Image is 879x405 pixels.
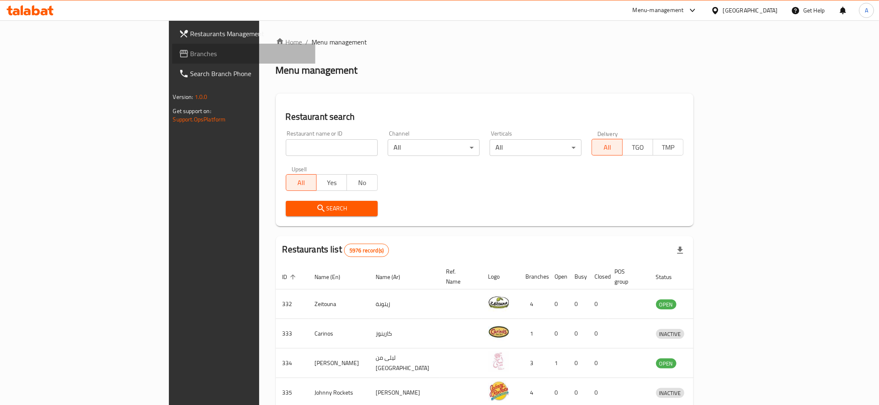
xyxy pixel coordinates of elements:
span: Restaurants Management [191,29,309,39]
div: Export file [670,240,690,260]
td: 0 [588,348,608,378]
span: Name (Ar) [376,272,411,282]
span: Search [292,203,371,214]
th: Closed [588,264,608,289]
span: OPEN [656,359,676,368]
span: Menu management [312,37,367,47]
label: Delivery [597,131,618,136]
td: 4 [519,289,548,319]
span: Status [656,272,683,282]
span: 1.0.0 [195,91,208,102]
td: 0 [568,348,588,378]
th: Busy [568,264,588,289]
button: TGO [622,139,653,156]
nav: breadcrumb [276,37,694,47]
a: Restaurants Management [172,24,316,44]
span: INACTIVE [656,329,684,339]
td: 0 [588,319,608,348]
td: 1 [519,319,548,348]
span: Yes [320,177,344,189]
button: All [286,174,317,191]
th: Open [548,264,568,289]
span: Search Branch Phone [191,69,309,79]
button: Yes [316,174,347,191]
div: Menu-management [633,5,684,15]
td: Carinos [308,319,369,348]
span: Ref. Name [446,267,472,286]
div: INACTIVE [656,388,684,398]
span: Get support on: [173,106,211,116]
span: A [865,6,868,15]
button: Search [286,201,378,216]
img: Zeitouna [488,292,509,313]
h2: Restaurant search [286,111,684,123]
div: All [490,139,582,156]
th: Logo [482,264,519,289]
button: No [347,174,377,191]
a: Branches [172,44,316,64]
span: All [290,177,313,189]
td: ليلى من [GEOGRAPHIC_DATA] [369,348,440,378]
td: 3 [519,348,548,378]
input: Search for restaurant name or ID.. [286,139,378,156]
label: Upsell [292,166,307,172]
td: كارينوز [369,319,440,348]
span: 5976 record(s) [344,247,389,254]
td: 1 [548,348,568,378]
th: Branches [519,264,548,289]
span: Name (En) [315,272,352,282]
span: TMP [656,141,680,153]
div: [GEOGRAPHIC_DATA] [723,6,778,15]
span: Version: [173,91,193,102]
img: Carinos [488,321,509,342]
td: 0 [588,289,608,319]
h2: Restaurants list [282,243,389,257]
div: All [388,139,480,156]
a: Support.OpsPlatform [173,114,226,125]
td: 0 [548,289,568,319]
td: Zeitouna [308,289,369,319]
td: 0 [568,319,588,348]
span: POS group [615,267,639,286]
span: ID [282,272,298,282]
img: Johnny Rockets [488,380,509,401]
a: Search Branch Phone [172,64,316,84]
img: Leila Min Lebnan [488,351,509,372]
td: 0 [568,289,588,319]
button: TMP [653,139,683,156]
span: INACTIVE [656,388,684,398]
span: Branches [191,49,309,59]
div: Total records count [344,244,389,257]
span: All [595,141,619,153]
td: 0 [548,319,568,348]
button: All [592,139,622,156]
h2: Menu management [276,64,358,77]
span: No [350,177,374,189]
span: OPEN [656,300,676,309]
span: TGO [626,141,650,153]
td: زيتونة [369,289,440,319]
td: [PERSON_NAME] [308,348,369,378]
